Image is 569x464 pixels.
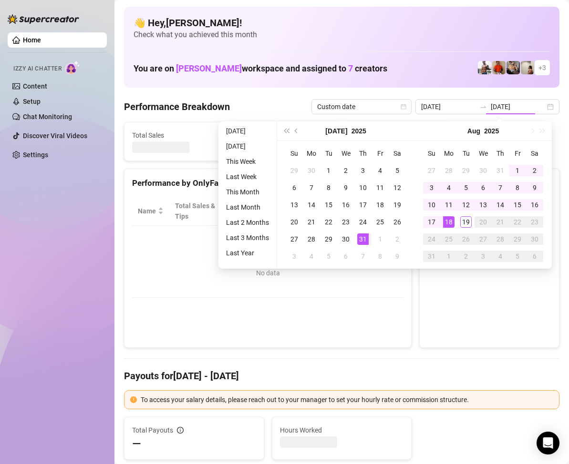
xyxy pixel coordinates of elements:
th: Chat Conversion [341,197,404,226]
input: End date [491,101,545,112]
div: To access your salary details, please reach out to your manager to set your hourly rate or commis... [141,394,553,405]
h4: Payouts for [DATE] - [DATE] [124,369,559,383]
span: — [132,436,141,452]
a: Content [23,82,47,90]
span: Chat Conversion [346,201,391,222]
div: Performance by OnlyFans Creator [132,177,403,190]
a: Setup [23,98,41,105]
img: logo-BBDzfeDw.svg [8,14,79,24]
h1: You are on workspace and assigned to creators [134,63,387,74]
span: [PERSON_NAME] [176,63,242,73]
div: Open Intercom Messenger [537,432,559,454]
h4: Performance Breakdown [124,100,230,113]
span: Name [138,206,156,216]
span: Sales / Hour [297,201,327,222]
span: Messages Sent [354,130,441,141]
h4: 👋 Hey, [PERSON_NAME] ! [134,16,550,30]
span: to [479,103,487,111]
span: exclamation-circle [130,396,137,403]
span: info-circle [177,427,184,434]
img: George [507,61,520,74]
img: Ralphy [521,61,534,74]
th: Sales / Hour [291,197,340,226]
div: Sales by OnlyFans Creator [427,177,551,190]
div: No data [142,268,394,278]
span: Total Sales & Tips [175,201,216,222]
span: Total Sales [132,130,219,141]
th: Total Sales & Tips [169,197,229,226]
span: Check what you achieved this month [134,30,550,40]
a: Settings [23,151,48,159]
a: Chat Monitoring [23,113,72,121]
img: JUSTIN [478,61,491,74]
span: Hours Worked [280,425,404,435]
span: Active Chats [243,130,330,141]
a: Home [23,36,41,44]
span: calendar [401,104,406,110]
div: Est. Hours Worked [235,201,279,222]
input: Start date [421,101,476,112]
span: Custom date [317,100,406,114]
a: Discover Viral Videos [23,132,87,140]
span: Total Payouts [132,425,173,435]
th: Name [132,197,169,226]
img: Justin [492,61,506,74]
img: AI Chatter [65,61,80,74]
span: Izzy AI Chatter [13,64,62,73]
span: swap-right [479,103,487,111]
span: + 3 [538,62,546,73]
span: 7 [348,63,353,73]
